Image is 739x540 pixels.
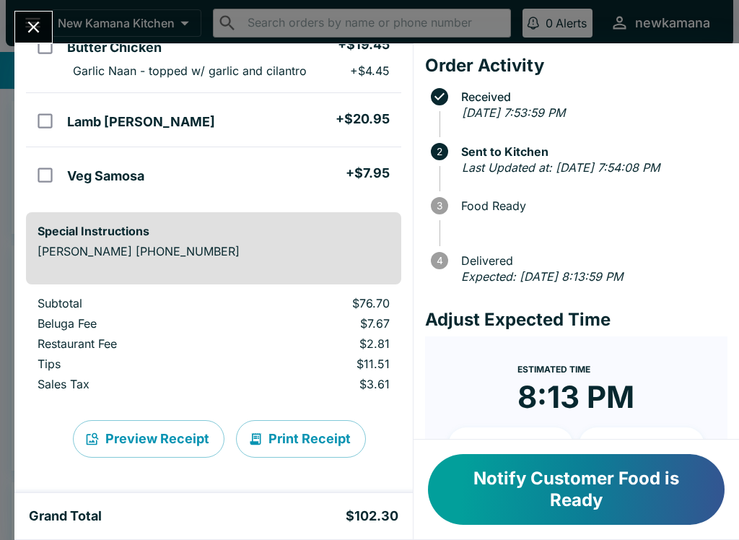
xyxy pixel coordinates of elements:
p: Restaurant Fee [38,336,228,351]
h5: + $19.45 [338,36,390,53]
p: $3.61 [251,377,390,391]
p: [PERSON_NAME] [PHONE_NUMBER] [38,244,390,258]
p: + $4.45 [350,64,390,78]
time: 8:13 PM [517,378,634,416]
p: Beluga Fee [38,316,228,331]
h5: Grand Total [29,508,102,525]
p: $76.70 [251,296,390,310]
h5: Veg Samosa [67,167,144,185]
text: 4 [436,255,442,266]
p: Sales Tax [38,377,228,391]
span: Sent to Kitchen [454,145,727,158]
button: + 10 [448,427,574,463]
button: Print Receipt [236,420,366,458]
h6: Special Instructions [38,224,390,238]
text: 2 [437,146,442,157]
h4: Order Activity [425,55,727,77]
h5: Butter Chicken [67,39,162,56]
h5: $102.30 [346,508,398,525]
p: Tips [38,357,228,371]
button: Preview Receipt [73,420,224,458]
p: Garlic Naan - topped w/ garlic and cilantro [73,64,307,78]
em: Last Updated at: [DATE] 7:54:08 PM [462,160,660,175]
text: 3 [437,200,442,212]
span: Food Ready [454,199,727,212]
p: $11.51 [251,357,390,371]
p: Subtotal [38,296,228,310]
span: Estimated Time [517,364,590,375]
p: $7.67 [251,316,390,331]
em: Expected: [DATE] 8:13:59 PM [461,269,623,284]
h4: Adjust Expected Time [425,309,727,331]
h5: + $20.95 [336,110,390,128]
button: Close [15,12,52,43]
span: Delivered [454,254,727,267]
em: [DATE] 7:53:59 PM [462,105,565,120]
table: orders table [26,296,401,397]
h5: + $7.95 [346,165,390,182]
button: + 20 [579,427,704,463]
span: Received [454,90,727,103]
p: $2.81 [251,336,390,351]
h5: Lamb [PERSON_NAME] [67,113,215,131]
button: Notify Customer Food is Ready [428,454,725,525]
